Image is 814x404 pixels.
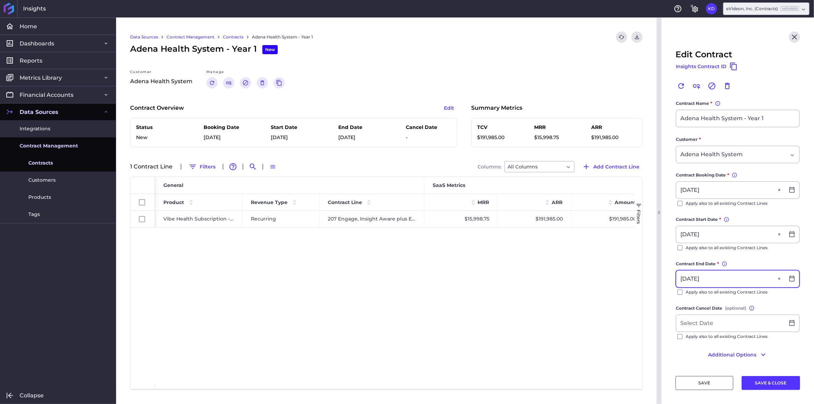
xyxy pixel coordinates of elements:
[591,124,637,131] p: ARR
[20,23,37,30] span: Home
[338,124,384,131] p: End Date
[591,134,637,141] p: $191,985.00
[223,77,234,88] button: Link
[130,211,155,228] div: Press SPACE to select this row.
[130,104,184,112] p: Contract Overview
[20,74,62,81] span: Metrics Library
[676,146,800,163] div: Dropdown select
[257,77,268,88] button: Delete
[28,211,40,218] span: Tags
[338,134,384,141] p: [DATE]
[477,164,501,169] span: Columns:
[636,210,642,224] span: Filters
[675,61,738,72] button: Insights Contract ID
[163,182,183,188] span: General
[676,270,785,287] input: Select Date
[686,288,767,296] span: Apply also to all existing Contract Lines
[163,199,184,205] span: Product
[675,80,687,92] button: Renew
[223,34,243,40] a: Contracts
[242,211,319,227] div: Recurring
[676,100,709,107] span: Contract Name
[167,34,214,40] a: Contract Management
[686,244,767,252] span: Apply also to all existing Contract Lines
[689,3,700,14] button: General Settings
[675,349,800,360] button: Additional Options
[676,172,726,179] span: Contract Booking Date
[130,43,278,55] span: Adena Health System - Year 1
[20,57,42,64] span: Reports
[185,161,219,172] button: Filters
[130,69,192,77] div: Customer
[742,376,800,390] button: SAVE & CLOSE
[722,80,733,92] button: Delete
[163,211,234,227] span: Vibe Health Subscription - Recurring
[676,226,785,243] input: Select Date
[631,31,643,43] button: Download
[251,199,288,205] span: Revenue Type
[534,134,580,141] p: $15,998.75
[206,69,285,77] div: Manage
[28,194,51,201] span: Products
[20,125,50,132] span: Integrations
[776,270,785,287] button: Close
[508,163,538,171] span: All Columns
[136,134,182,141] p: New
[406,134,451,141] p: -
[406,124,451,131] p: Cancel Date
[130,34,158,40] a: Data Sources
[240,77,251,88] button: Cancel
[20,392,44,399] span: Collapse
[130,164,177,169] div: 1 Contract Line
[28,159,53,167] span: Contracts
[706,80,717,92] button: Cancel
[593,163,639,171] span: Add Contract Line
[579,161,643,172] button: Add Contract Line
[686,199,767,208] span: Apply also to all existing Contract Lines
[675,48,732,61] span: Edit Contract
[504,161,574,172] div: Dropdown select
[247,161,259,172] button: Search by
[441,102,457,114] button: Edit
[262,45,278,54] div: New
[328,199,362,205] span: Contract Line
[691,80,702,92] button: Link
[676,182,785,199] input: Select Date
[675,376,733,390] button: SAVE
[136,124,182,131] p: Status
[676,315,785,332] input: Select Date
[319,211,424,227] div: 207 Engage, Insight Aware plus Education Content
[28,176,56,184] span: Customers
[686,332,767,341] span: Apply also to all existing Contract Lines
[20,142,78,150] span: Contract Management
[271,124,317,131] p: Start Date
[725,305,746,312] span: (optional)
[676,110,799,127] input: Name your contract
[723,2,809,15] div: Dropdown select
[789,31,800,43] button: Close
[271,134,317,141] p: [DATE]
[680,150,743,159] span: Adena Health System
[20,40,54,47] span: Dashboards
[676,63,727,70] span: Insights Contract ID
[477,124,523,131] p: TCV
[534,124,580,131] p: MRR
[252,34,313,40] a: Adena Health System - Year 1
[471,104,522,112] p: Summary Metrics
[20,108,58,116] span: Data Sources
[424,211,498,227] div: $15,998.75
[706,3,717,14] button: User Menu
[477,199,489,205] span: MRR
[498,211,571,227] div: $191,985.00
[776,182,785,199] button: Close
[676,260,716,267] span: Contract End Date
[676,216,718,223] span: Contract Start Date
[206,77,218,88] button: Renew
[676,136,698,143] span: Customer
[204,134,249,141] p: [DATE]
[130,77,192,86] p: Adena Health System
[672,3,684,14] button: Help
[776,226,785,243] button: Close
[20,91,73,99] span: Financial Accounts
[204,124,249,131] p: Booking Date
